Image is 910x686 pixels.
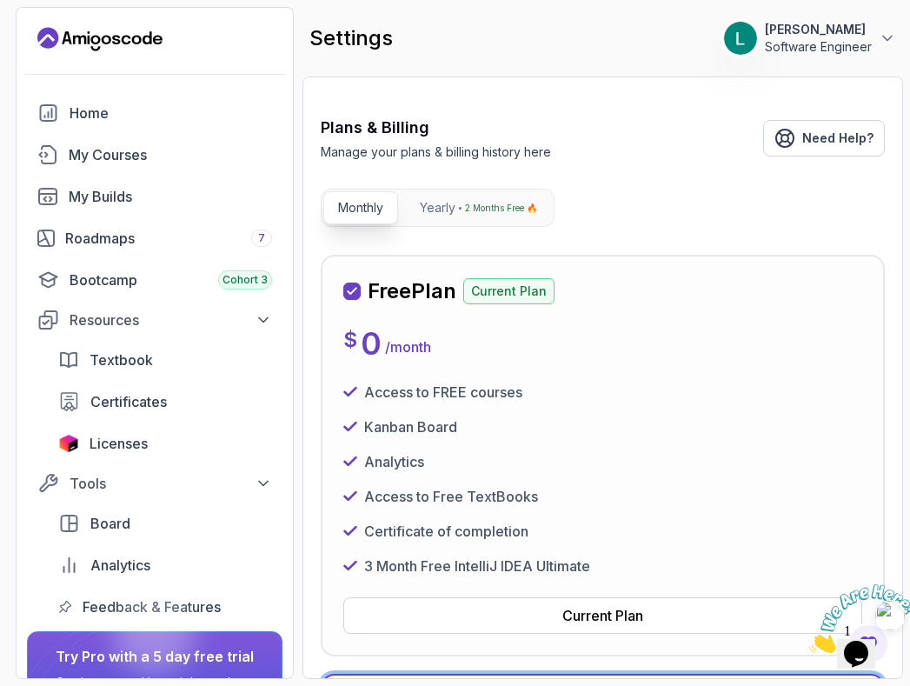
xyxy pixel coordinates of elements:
[364,556,590,576] p: 3 Month Free IntelliJ IDEA Ultimate
[364,382,522,403] p: Access to FREE courses
[37,25,163,53] a: Landing page
[765,38,872,56] p: Software Engineer
[90,555,150,576] span: Analytics
[48,343,282,377] a: textbook
[343,326,357,354] p: $
[69,144,272,165] div: My Courses
[724,22,757,55] img: user profile image
[70,270,272,290] div: Bootcamp
[48,506,282,541] a: board
[763,120,885,157] a: Need Help?
[321,143,551,161] p: Manage your plans & billing history here
[364,486,538,507] p: Access to Free TextBooks
[420,199,455,216] p: Yearly
[27,468,282,499] button: Tools
[802,130,873,147] span: Need Help?
[258,231,265,245] span: 7
[361,326,382,361] p: 0
[27,137,282,172] a: courses
[364,416,457,437] p: Kanban Board
[802,577,910,660] iframe: chat widget
[69,186,272,207] div: My Builds
[343,597,862,634] button: Current Plan
[405,191,552,224] button: Yearly2 Months Free 🔥
[338,199,383,216] p: Monthly
[48,384,282,419] a: certificates
[7,7,115,76] img: Chat attention grabber
[385,336,431,357] p: / month
[90,433,148,454] span: Licenses
[223,273,268,287] span: Cohort 3
[321,116,551,140] h3: Plans & Billing
[90,350,153,370] span: Textbook
[7,7,14,22] span: 1
[27,179,282,214] a: builds
[27,263,282,297] a: bootcamp
[723,21,896,56] button: user profile image[PERSON_NAME]Software Engineer
[90,513,130,534] span: Board
[562,605,643,626] div: Current Plan
[765,21,872,38] p: [PERSON_NAME]
[48,548,282,583] a: analytics
[65,228,272,249] div: Roadmaps
[364,451,424,472] p: Analytics
[465,199,537,216] p: 2 Months Free 🔥
[364,521,528,542] p: Certificate of completion
[27,96,282,130] a: home
[48,426,282,461] a: licenses
[323,191,398,224] button: Monthly
[70,310,272,330] div: Resources
[463,278,555,304] p: Current Plan
[48,589,282,624] a: feedback
[90,391,167,412] span: Certificates
[27,221,282,256] a: roadmaps
[368,277,456,305] h2: Free Plan
[309,24,393,52] h2: settings
[58,435,79,452] img: jetbrains icon
[70,473,272,494] div: Tools
[83,596,221,617] span: Feedback & Features
[27,304,282,336] button: Resources
[70,103,272,123] div: Home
